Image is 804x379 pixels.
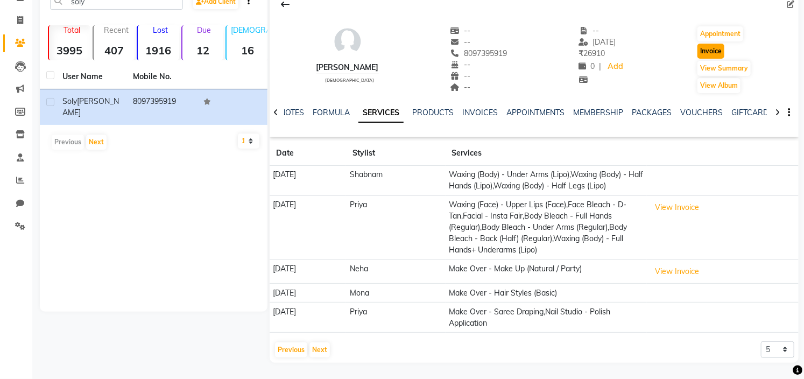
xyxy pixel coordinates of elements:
[142,25,179,35] p: Lost
[346,303,445,333] td: Priya
[62,96,77,106] span: Soly
[446,303,647,333] td: Make Over - Saree Draping,Nail Studio - Polish Application
[450,60,471,69] span: --
[94,44,135,57] strong: 407
[579,61,595,71] span: 0
[446,141,647,166] th: Services
[358,103,404,123] a: SERVICES
[98,25,135,35] p: Recent
[450,48,507,58] span: 8097395919
[86,135,107,150] button: Next
[182,44,224,57] strong: 12
[138,44,179,57] strong: 1916
[731,108,773,117] a: GIFTCARDS
[462,108,498,117] a: INVOICES
[651,199,704,216] button: View Invoice
[325,78,374,83] span: [DEMOGRAPHIC_DATA]
[680,108,723,117] a: VOUCHERS
[227,44,268,57] strong: 16
[346,284,445,303] td: Mona
[446,259,647,284] td: Make Over - Make Up (Natural / Party)
[346,195,445,259] td: Priya
[56,65,126,89] th: User Name
[332,25,364,58] img: avatar
[579,48,584,58] span: ₹
[270,284,346,303] td: [DATE]
[697,61,751,76] button: View Summary
[185,25,224,35] p: Due
[280,108,304,117] a: NOTES
[126,89,197,125] td: 8097395919
[53,25,90,35] p: Total
[450,37,471,47] span: --
[446,166,647,196] td: Waxing (Body) - Under Arms (Lipo),Waxing (Body) - Half Hands (Lipo),Waxing (Body) - Half Legs (Lipo)
[573,108,623,117] a: MEMBERSHIP
[697,26,743,41] button: Appointment
[506,108,565,117] a: APPOINTMENTS
[270,195,346,259] td: [DATE]
[346,166,445,196] td: Shabnam
[126,65,197,89] th: Mobile No.
[632,108,672,117] a: PACKAGES
[270,141,346,166] th: Date
[346,141,445,166] th: Stylist
[313,108,350,117] a: FORMULA
[600,61,602,72] span: |
[316,62,379,73] div: [PERSON_NAME]
[270,259,346,284] td: [DATE]
[606,59,625,74] a: Add
[651,263,704,280] button: View Invoice
[412,108,454,117] a: PRODUCTS
[270,166,346,196] td: [DATE]
[446,195,647,259] td: Waxing (Face) - Upper Lips (Face),Face Bleach - D-Tan,Facial - Insta Fair,Body Bleach - Full Hand...
[49,44,90,57] strong: 3995
[579,37,616,47] span: [DATE]
[450,26,471,36] span: --
[62,96,119,117] span: [PERSON_NAME]
[275,342,307,357] button: Previous
[450,82,471,92] span: --
[446,284,647,303] td: Make Over - Hair Styles (Basic)
[697,44,724,59] button: Invoice
[450,71,471,81] span: --
[579,26,600,36] span: --
[697,78,740,93] button: View Album
[231,25,268,35] p: [DEMOGRAPHIC_DATA]
[309,342,330,357] button: Next
[270,303,346,333] td: [DATE]
[346,259,445,284] td: Neha
[579,48,605,58] span: 26910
